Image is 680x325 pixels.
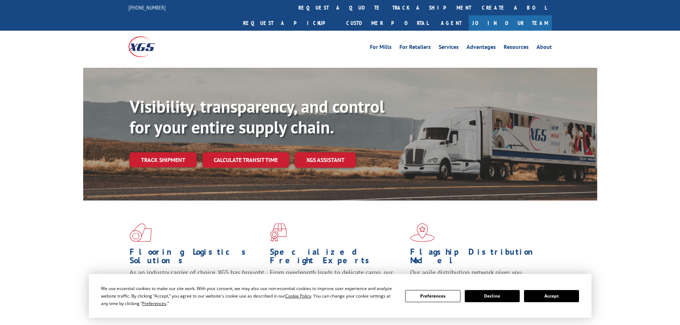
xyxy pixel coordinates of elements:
[101,285,397,307] div: We use essential cookies to make our site work. With your consent, we may also use non-essential ...
[238,15,341,31] a: Request a pickup
[537,44,552,52] a: About
[130,268,264,294] span: As an industry carrier of choice, XGS has brought innovation and dedication to flooring logistics...
[524,290,579,302] button: Accept
[142,300,166,306] span: Preferences
[270,268,405,300] p: From overlength loads to delicate cargo, our experienced staff knows the best way to move your fr...
[439,44,459,52] a: Services
[405,290,460,302] button: Preferences
[270,223,287,242] img: xgs-icon-focused-on-flooring-red
[285,293,311,299] span: Cookie Policy
[202,152,289,168] a: Calculate transit time
[130,223,152,242] img: xgs-icon-total-supply-chain-intelligence-red
[467,44,496,52] a: Advantages
[410,223,435,242] img: xgs-icon-flagship-distribution-model-red
[410,248,545,268] h1: Flagship Distribution Model
[469,15,552,31] a: Join Our Team
[130,248,265,268] h1: Flooring Logistics Solutions
[89,274,591,318] div: Cookie Consent Prompt
[434,15,469,31] a: Agent
[341,15,434,31] a: Customer Portal
[399,44,431,52] a: For Retailers
[504,44,529,52] a: Resources
[129,4,166,11] a: [PHONE_NUMBER]
[130,152,197,167] a: Track shipment
[295,152,356,168] a: XGS ASSISTANT
[130,95,384,138] b: Visibility, transparency, and control for your entire supply chain.
[270,248,405,268] h1: Specialized Freight Experts
[465,290,520,302] button: Decline
[370,44,392,52] a: For Mills
[410,268,542,285] span: Our agile distribution network gives you nationwide inventory management on demand.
